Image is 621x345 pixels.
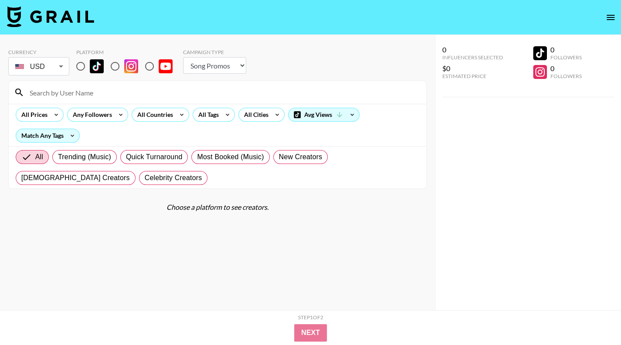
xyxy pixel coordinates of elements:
[21,173,130,183] span: [DEMOGRAPHIC_DATA] Creators
[132,108,175,121] div: All Countries
[550,73,582,79] div: Followers
[7,6,94,27] img: Grail Talent
[550,45,582,54] div: 0
[442,73,503,79] div: Estimated Price
[294,324,327,342] button: Next
[288,108,359,121] div: Avg Views
[8,203,427,212] div: Choose a platform to see creators.
[442,54,503,61] div: Influencers Selected
[124,59,138,73] img: Instagram
[8,49,69,55] div: Currency
[145,173,202,183] span: Celebrity Creators
[550,64,582,73] div: 0
[58,152,111,162] span: Trending (Music)
[24,85,421,99] input: Search by User Name
[35,152,43,162] span: All
[16,129,79,142] div: Match Any Tags
[239,108,270,121] div: All Cities
[577,301,611,335] iframe: Drift Widget Chat Controller
[16,108,49,121] div: All Prices
[76,49,180,55] div: Platform
[126,152,183,162] span: Quick Turnaround
[159,59,173,73] img: YouTube
[279,152,322,162] span: New Creators
[10,59,68,74] div: USD
[193,108,221,121] div: All Tags
[442,64,503,73] div: $0
[442,45,503,54] div: 0
[298,314,323,321] div: Step 1 of 2
[183,49,246,55] div: Campaign Type
[550,54,582,61] div: Followers
[68,108,114,121] div: Any Followers
[602,9,619,26] button: open drawer
[90,59,104,73] img: TikTok
[197,152,264,162] span: Most Booked (Music)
